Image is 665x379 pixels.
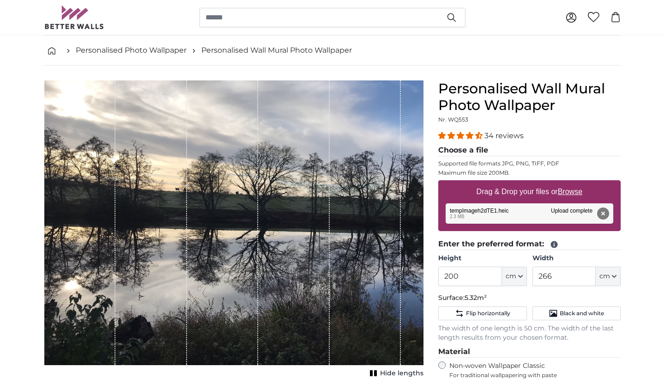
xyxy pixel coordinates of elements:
[44,6,104,29] img: Betterwalls
[449,361,621,379] label: Non-woven Wallpaper Classic
[465,293,487,302] span: 5.32m²
[438,131,484,140] span: 4.32 stars
[596,267,621,286] button: cm
[532,306,621,320] button: Black and white
[438,145,621,156] legend: Choose a file
[438,160,621,167] p: Supported file formats JPG, PNG, TIFF, PDF
[380,369,423,378] span: Hide lengths
[599,272,610,281] span: cm
[473,183,586,201] label: Drag & Drop your files or
[438,238,621,250] legend: Enter the preferred format:
[438,116,468,123] span: Nr. WQ553
[438,254,526,263] label: Height
[502,267,527,286] button: cm
[560,310,604,317] span: Black and white
[558,188,582,196] u: Browse
[484,131,524,140] span: 34 reviews
[201,45,352,56] a: Personalised Wall Mural Photo Wallpaper
[438,324,621,342] p: The width of one length is 50 cm. The width of the last length results from your chosen format.
[532,254,621,263] label: Width
[76,45,187,56] a: Personalised Photo Wallpaper
[438,293,621,303] p: Surface:
[438,306,526,320] button: Flip horizontally
[449,372,621,379] span: For traditional wallpapering with paste
[438,169,621,177] p: Maximum file size 200MB.
[438,80,621,114] h1: Personalised Wall Mural Photo Wallpaper
[466,310,510,317] span: Flip horizontally
[438,346,621,358] legend: Material
[506,272,516,281] span: cm
[44,36,621,66] nav: breadcrumbs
